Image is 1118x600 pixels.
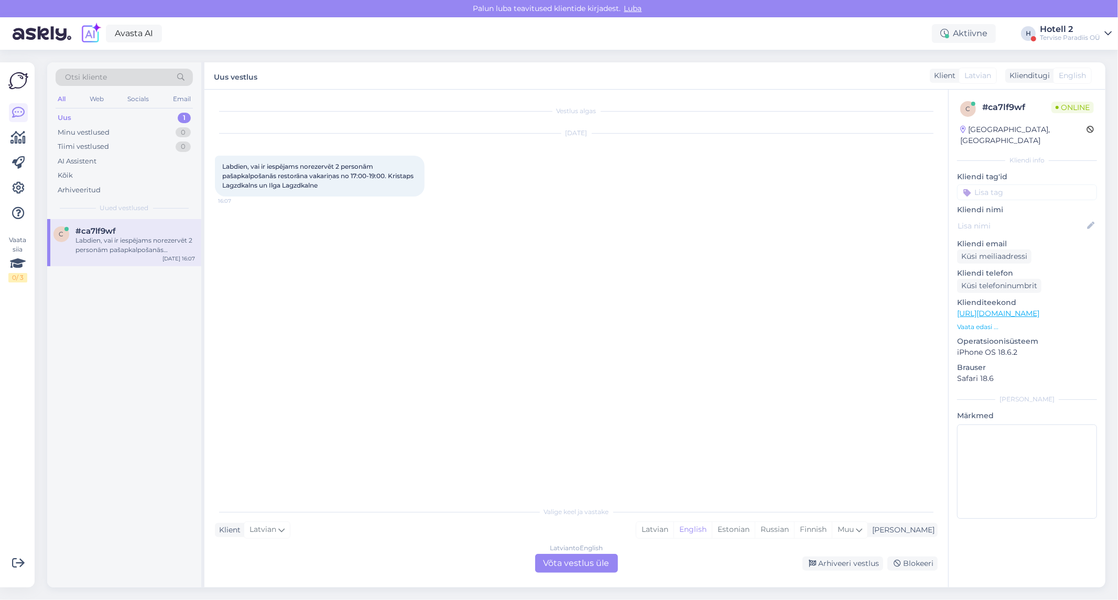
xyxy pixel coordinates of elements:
[59,230,64,238] span: c
[75,226,116,236] span: #ca7lf9wf
[215,507,938,517] div: Valige keel ja vastake
[162,255,195,263] div: [DATE] 16:07
[957,268,1097,279] p: Kliendi telefon
[58,185,101,195] div: Arhiveeritud
[957,309,1039,318] a: [URL][DOMAIN_NAME]
[58,170,73,181] div: Kõik
[930,70,956,81] div: Klient
[8,71,28,91] img: Askly Logo
[957,249,1032,264] div: Küsi meiliaadressi
[1040,25,1112,42] a: Hotell 2Tervise Paradiis OÜ
[215,106,938,116] div: Vestlus algas
[982,101,1051,114] div: # ca7lf9wf
[794,522,832,538] div: Finnish
[80,23,102,45] img: explore-ai
[8,235,27,282] div: Vaata siia
[218,197,257,205] span: 16:07
[957,373,1097,384] p: Safari 18.6
[957,297,1097,308] p: Klienditeekond
[1059,70,1086,81] span: English
[176,127,191,138] div: 0
[887,557,938,571] div: Blokeeri
[100,203,149,213] span: Uued vestlused
[106,25,162,42] a: Avasta AI
[957,171,1097,182] p: Kliendi tag'id
[171,92,193,106] div: Email
[838,525,854,534] span: Muu
[960,124,1087,146] div: [GEOGRAPHIC_DATA], [GEOGRAPHIC_DATA]
[8,273,27,282] div: 0 / 3
[58,127,110,138] div: Minu vestlused
[550,543,603,553] div: Latvian to English
[674,522,712,538] div: English
[176,141,191,152] div: 0
[215,525,241,536] div: Klient
[958,220,1085,232] input: Lisa nimi
[957,347,1097,358] p: iPhone OS 18.6.2
[636,522,674,538] div: Latvian
[802,557,883,571] div: Arhiveeri vestlus
[964,70,991,81] span: Latvian
[58,141,109,152] div: Tiimi vestlused
[932,24,996,43] div: Aktiivne
[535,554,618,573] div: Võta vestlus üle
[957,204,1097,215] p: Kliendi nimi
[755,522,794,538] div: Russian
[58,113,71,123] div: Uus
[214,69,257,83] label: Uus vestlus
[957,238,1097,249] p: Kliendi email
[58,156,96,167] div: AI Assistent
[957,362,1097,373] p: Brauser
[957,184,1097,200] input: Lisa tag
[1005,70,1050,81] div: Klienditugi
[957,395,1097,404] div: [PERSON_NAME]
[1051,102,1094,113] span: Online
[957,336,1097,347] p: Operatsioonisüsteem
[868,525,935,536] div: [PERSON_NAME]
[249,524,276,536] span: Latvian
[957,279,1041,293] div: Küsi telefoninumbrit
[957,156,1097,165] div: Kliendi info
[125,92,151,106] div: Socials
[88,92,106,106] div: Web
[56,92,68,106] div: All
[1040,34,1100,42] div: Tervise Paradiis OÜ
[215,128,938,138] div: [DATE]
[1021,26,1036,41] div: H
[957,322,1097,332] p: Vaata edasi ...
[65,72,107,83] span: Otsi kliente
[957,410,1097,421] p: Märkmed
[178,113,191,123] div: 1
[621,4,645,13] span: Luba
[712,522,755,538] div: Estonian
[966,105,971,113] span: c
[1040,25,1100,34] div: Hotell 2
[222,162,415,189] span: Labdien, vai ir iespējams norezervēt 2 personām pašapkalpošanās restorāna vakariņas no 17:00-19:0...
[75,236,195,255] div: Labdien, vai ir iespējams norezervēt 2 personām pašapkalpošanās restorāna vakariņas no 17:00-19:0...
